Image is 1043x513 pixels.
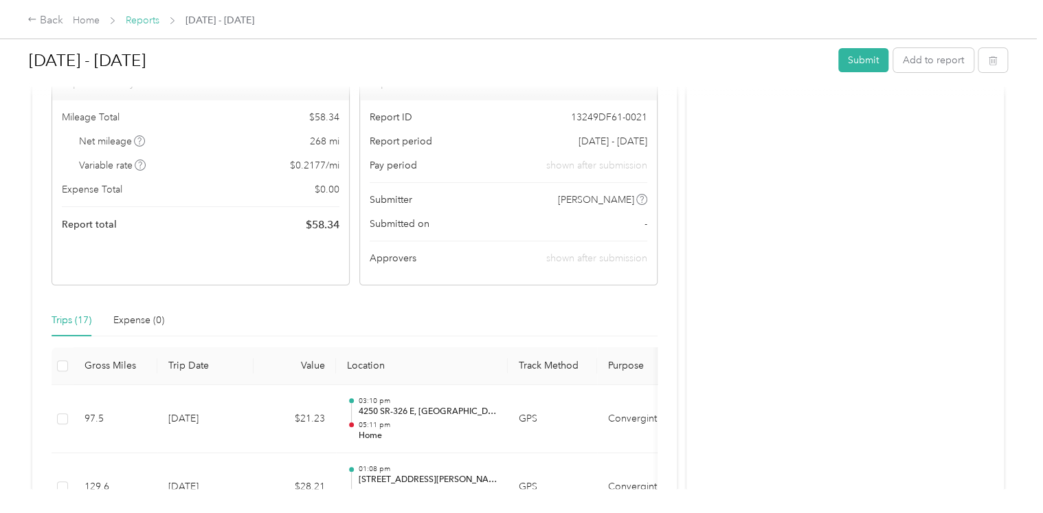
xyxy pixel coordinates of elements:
[126,14,159,26] a: Reports
[370,134,432,149] span: Report period
[79,134,146,149] span: Net mileage
[370,217,429,231] span: Submitted on
[358,430,497,442] p: Home
[254,385,336,454] td: $21.23
[306,217,339,233] span: $ 58.34
[74,385,157,454] td: 97.5
[370,193,412,207] span: Submitter
[508,347,597,385] th: Track Method
[186,13,254,28] span: [DATE] - [DATE]
[546,158,647,173] span: shown after submission
[358,488,497,498] p: 03:04 pm
[370,158,417,173] span: Pay period
[579,134,647,149] span: [DATE] - [DATE]
[113,313,164,328] div: Expense (0)
[62,182,122,197] span: Expense Total
[508,385,597,454] td: GPS
[52,313,91,328] div: Trips (17)
[358,396,497,406] p: 03:10 pm
[597,347,700,385] th: Purpose
[27,12,63,29] div: Back
[358,406,497,418] p: 4250 SR-326 E, [GEOGRAPHIC_DATA], [GEOGRAPHIC_DATA]
[62,110,120,124] span: Mileage Total
[309,110,339,124] span: $ 58.34
[157,385,254,454] td: [DATE]
[73,14,100,26] a: Home
[893,48,974,72] button: Add to report
[966,436,1043,513] iframe: Everlance-gr Chat Button Frame
[370,251,416,265] span: Approvers
[62,217,117,232] span: Report total
[358,464,497,474] p: 01:08 pm
[370,110,412,124] span: Report ID
[74,347,157,385] th: Gross Miles
[558,193,634,207] span: [PERSON_NAME]
[254,347,336,385] th: Value
[571,110,647,124] span: 13249DF61-0021
[310,134,339,149] span: 268 mi
[315,182,339,197] span: $ 0.00
[644,217,647,231] span: -
[29,44,829,77] h1: Aug 1 - 31, 2025
[336,347,508,385] th: Location
[597,385,700,454] td: Convergint Technologies
[546,252,647,264] span: shown after submission
[157,347,254,385] th: Trip Date
[290,158,339,173] span: $ 0.2177 / mi
[79,158,146,173] span: Variable rate
[838,48,888,72] button: Submit
[358,420,497,430] p: 05:11 pm
[358,474,497,486] p: [STREET_ADDRESS][PERSON_NAME][PERSON_NAME]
